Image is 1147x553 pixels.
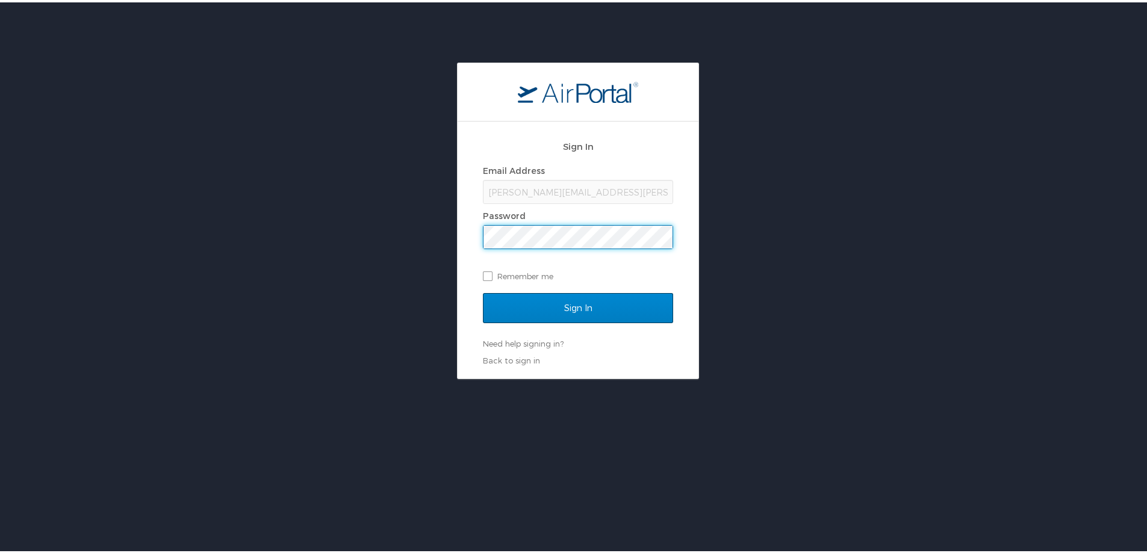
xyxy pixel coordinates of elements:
label: Email Address [483,163,545,173]
a: Back to sign in [483,353,540,363]
h2: Sign In [483,137,673,151]
input: Sign In [483,291,673,321]
label: Remember me [483,265,673,283]
img: logo [518,79,638,100]
a: Need help signing in? [483,336,564,346]
label: Password [483,208,526,218]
